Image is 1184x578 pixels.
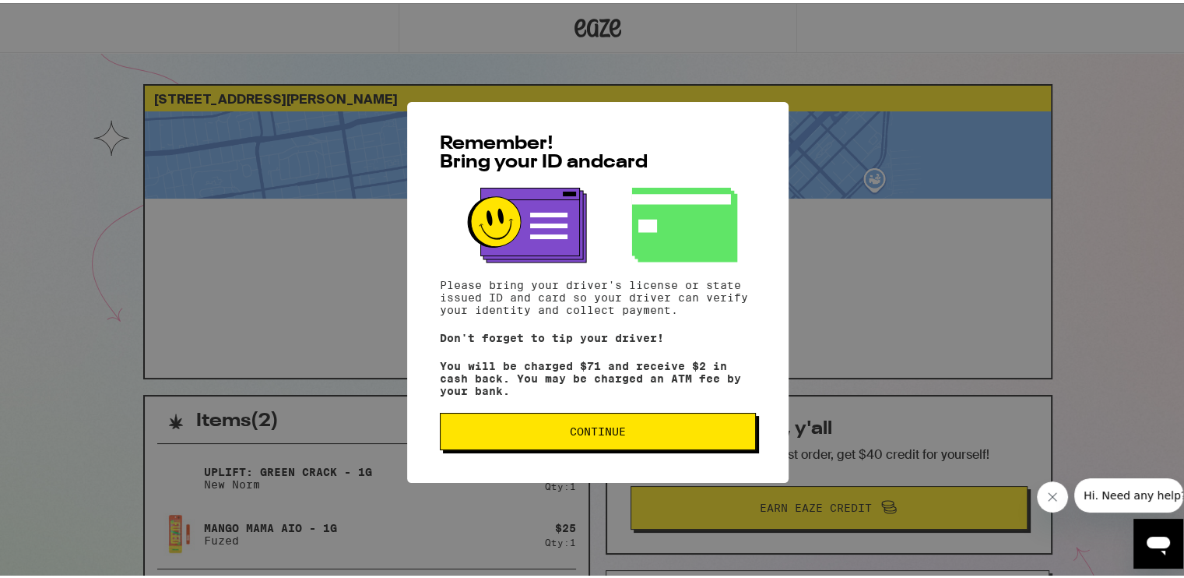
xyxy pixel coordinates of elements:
iframe: Message from company [1074,475,1183,509]
span: Hi. Need any help? [9,11,112,23]
p: Please bring your driver's license or state issued ID and card so your driver can verify your ide... [440,276,756,313]
span: Continue [570,423,626,434]
p: You will be charged $71 and receive $2 in cash back. You may be charged an ATM fee by your bank. [440,357,756,394]
iframe: Button to launch messaging window [1133,516,1183,566]
iframe: Close message [1037,478,1068,509]
span: Remember! Bring your ID and card [440,132,648,169]
p: Don't forget to tip your driver! [440,329,756,341]
button: Continue [440,410,756,447]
